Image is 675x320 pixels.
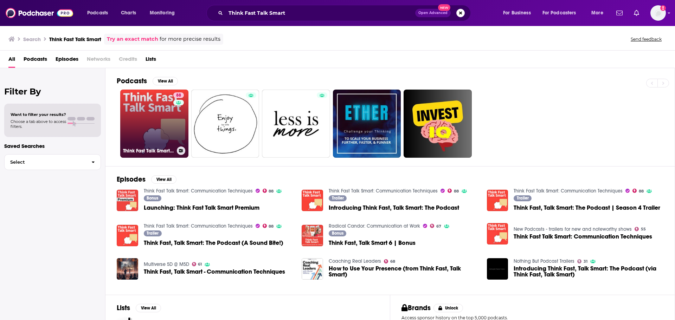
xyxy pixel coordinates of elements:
[192,262,202,266] a: 61
[629,36,664,42] button: Send feedback
[146,53,156,68] a: Lists
[151,175,176,184] button: View All
[390,260,395,263] span: 68
[650,5,666,21] img: User Profile
[329,266,478,277] span: How to Use Your Presence (from Think Fast, Talk Smart)
[329,240,416,246] a: Think Fast, Talk Smart 6 | Bonus
[144,188,253,194] a: Think Fast Talk Smart: Communication Techniques
[487,258,508,280] img: Introducing Think Fast, Talk Smart: The Podcast (via Think Fast, Talk Smart)
[117,225,138,246] a: Think Fast, Talk Smart: The Podcast (A Sound Bite!)
[160,35,220,43] span: for more precise results
[302,225,323,246] img: Think Fast, Talk Smart 6 | Bonus
[121,8,136,18] span: Charts
[514,234,652,240] a: Think Fast Talk Smart: Communication Techniques
[332,196,344,200] span: Trailer
[584,260,587,263] span: 31
[136,304,161,312] button: View All
[302,258,323,280] a: How to Use Your Presence (from Think Fast, Talk Smart)
[384,259,395,263] a: 68
[454,190,459,193] span: 88
[24,53,47,68] a: Podcasts
[5,160,86,164] span: Select
[591,8,603,18] span: More
[144,261,189,267] a: Multiverse 5D @ M5D
[23,36,41,43] h3: Search
[117,175,176,184] a: EpisodesView All
[487,223,508,244] a: Think Fast Talk Smart: Communication Techniques
[302,190,323,211] img: Introducing Think Fast, Talk Smart: The Podcast
[517,196,529,200] span: Trailer
[117,175,146,184] h2: Episodes
[329,258,381,264] a: Coaching Real Leaders
[144,269,285,275] a: Think Fast, Talk Smart - Communication Techniques
[329,205,459,211] a: Introducing Think Fast, Talk Smart: The Podcast
[332,231,343,235] span: Bonus
[6,6,73,20] img: Podchaser - Follow, Share and Rate Podcasts
[198,263,202,266] span: 61
[430,224,441,228] a: 67
[433,304,463,312] button: Unlock
[329,223,420,229] a: Radical Candor: Communication at Work
[147,196,158,200] span: Bonus
[117,258,138,280] img: Think Fast, Talk Smart - Communication Techniques
[503,8,531,18] span: For Business
[514,205,660,211] a: Think Fast, Talk Smart: The Podcast | Season 4 Trailer
[147,231,159,235] span: Trailer
[436,225,441,228] span: 67
[448,189,459,193] a: 88
[487,190,508,211] img: Think Fast, Talk Smart: The Podcast | Season 4 Trailer
[150,8,175,18] span: Monitoring
[56,53,78,68] a: Episodes
[11,119,66,129] span: Choose a tab above to access filters.
[401,303,431,312] h2: Brands
[514,188,623,194] a: Think Fast Talk Smart: Communication Techniques
[87,53,110,68] span: Networks
[213,5,477,21] div: Search podcasts, credits, & more...
[226,7,415,19] input: Search podcasts, credits, & more...
[49,36,101,43] h3: Think Fast Talk Smart
[635,227,646,231] a: 55
[650,5,666,21] span: Logged in as SimonElement
[269,225,274,228] span: 88
[263,189,274,193] a: 88
[4,143,101,149] p: Saved Searches
[639,190,644,193] span: 88
[329,188,438,194] a: Think Fast Talk Smart: Communication Techniques
[107,35,158,43] a: Try an exact match
[415,9,451,17] button: Open AdvancedNew
[153,77,178,85] button: View All
[144,240,283,246] span: Think Fast, Talk Smart: The Podcast (A Sound Bite!)
[144,205,259,211] a: Launching: Think Fast Talk Smart Premium
[145,7,184,19] button: open menu
[87,8,108,18] span: Podcasts
[117,303,130,312] h2: Lists
[660,5,666,11] svg: Add a profile image
[123,148,174,154] h3: Think Fast Talk Smart: Communication Techniques
[11,112,66,117] span: Want to filter your results?
[119,53,137,68] span: Credits
[4,86,101,97] h2: Filter By
[418,11,448,15] span: Open Advanced
[514,266,663,277] a: Introducing Think Fast, Talk Smart: The Podcast (via Think Fast, Talk Smart)
[538,7,586,19] button: open menu
[117,190,138,211] img: Launching: Think Fast Talk Smart Premium
[650,5,666,21] button: Show profile menu
[641,228,646,231] span: 55
[498,7,540,19] button: open menu
[632,189,644,193] a: 88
